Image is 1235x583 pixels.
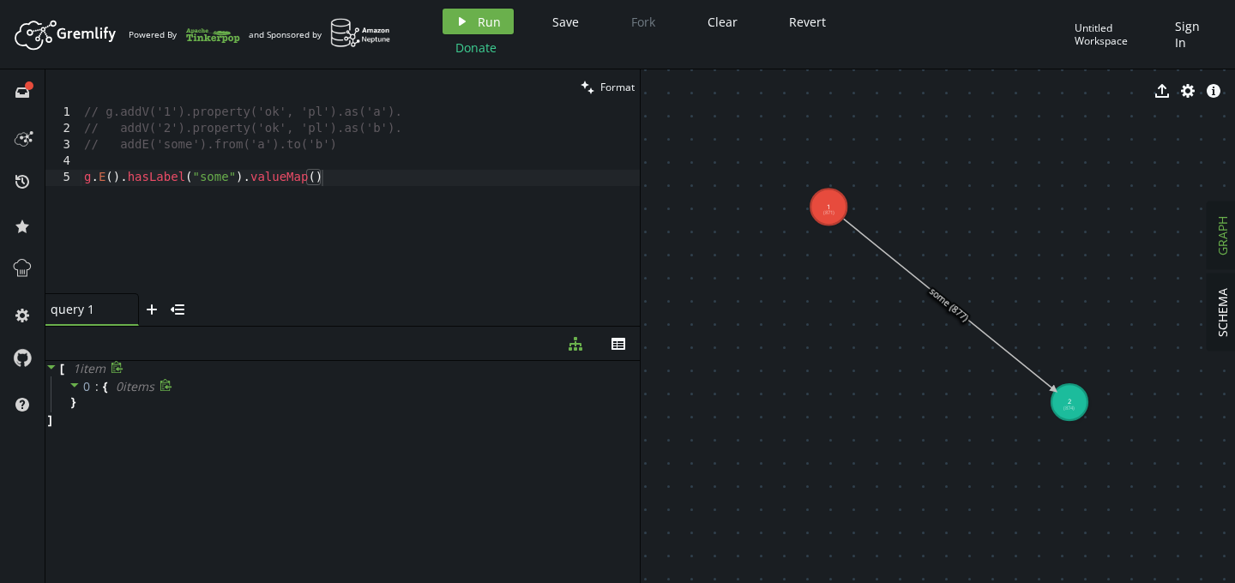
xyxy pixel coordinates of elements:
[443,9,514,34] button: Run
[1175,18,1214,51] span: Sign In
[73,360,105,376] span: 1 item
[330,18,391,48] img: AWS Neptune
[617,9,669,34] button: Fork
[1166,9,1222,60] button: Sign In
[539,9,592,34] button: Save
[60,361,64,376] span: [
[552,14,579,30] span: Save
[249,18,391,51] div: and Sponsored by
[45,412,52,428] span: ]
[1063,405,1075,412] tspan: (874)
[789,14,826,30] span: Revert
[708,14,738,30] span: Clear
[116,378,154,394] span: 0 item s
[45,105,81,121] div: 1
[69,394,75,410] span: }
[129,20,240,50] div: Powered By
[1068,397,1071,406] tspan: 2
[600,80,635,94] span: Format
[1075,21,1166,48] div: Untitled Workspace
[575,69,640,105] button: Format
[45,153,81,170] div: 4
[103,379,107,394] span: {
[827,202,830,211] tspan: 1
[45,137,81,153] div: 3
[695,9,750,34] button: Clear
[45,121,81,137] div: 2
[83,378,91,394] span: 0
[631,14,655,30] span: Fork
[443,34,509,60] button: Donate
[823,209,834,216] tspan: (871)
[1214,288,1231,337] span: SCHEMA
[1214,216,1231,255] span: GRAPH
[478,14,501,30] span: Run
[51,301,119,317] span: query 1
[45,170,81,186] div: 5
[455,39,497,56] span: Donate
[95,379,99,394] span: :
[776,9,839,34] button: Revert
